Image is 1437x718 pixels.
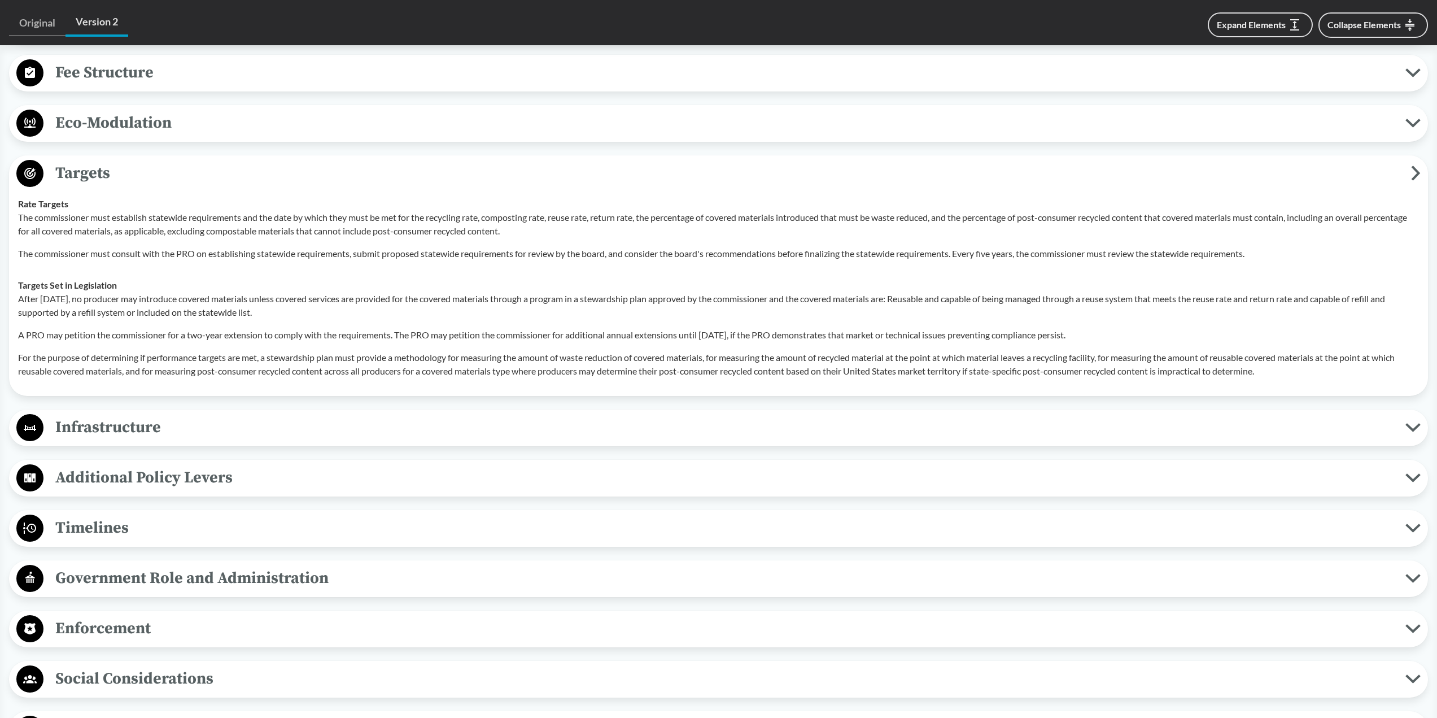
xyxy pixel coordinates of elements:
[13,564,1424,593] button: Government Role and Administration
[18,247,1419,260] p: The commissioner must consult with the PRO on establishing statewide requirements, submit propose...
[13,665,1424,694] button: Social Considerations
[9,10,65,36] a: Original
[18,280,117,290] strong: Targets Set in Legislation
[13,414,1424,442] button: Infrastructure
[13,59,1424,88] button: Fee Structure
[43,110,1405,136] span: Eco-Modulation
[18,292,1419,319] p: After [DATE], no producer may introduce covered materials unless covered services are provided fo...
[43,616,1405,641] span: Enforcement
[18,211,1419,238] p: The commissioner must establish statewide requirements and the date by which they must be met for...
[43,666,1405,691] span: Social Considerations
[1208,12,1313,37] button: Expand Elements
[43,515,1405,541] span: Timelines
[13,109,1424,138] button: Eco-Modulation
[43,160,1411,186] span: Targets
[43,465,1405,490] span: Additional Policy Levers
[1318,12,1428,38] button: Collapse Elements
[18,198,68,209] strong: Rate Targets
[13,514,1424,543] button: Timelines
[18,351,1419,378] p: For the purpose of determining if performance targets are met, a stewardship plan must provide a ...
[13,159,1424,188] button: Targets
[43,60,1405,85] span: Fee Structure
[65,9,128,37] a: Version 2
[43,415,1405,440] span: Infrastructure
[18,328,1419,342] p: A PRO may petition the commissioner for a two-year extension to comply with the requirements. The...
[13,464,1424,493] button: Additional Policy Levers
[13,615,1424,643] button: Enforcement
[43,565,1405,591] span: Government Role and Administration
